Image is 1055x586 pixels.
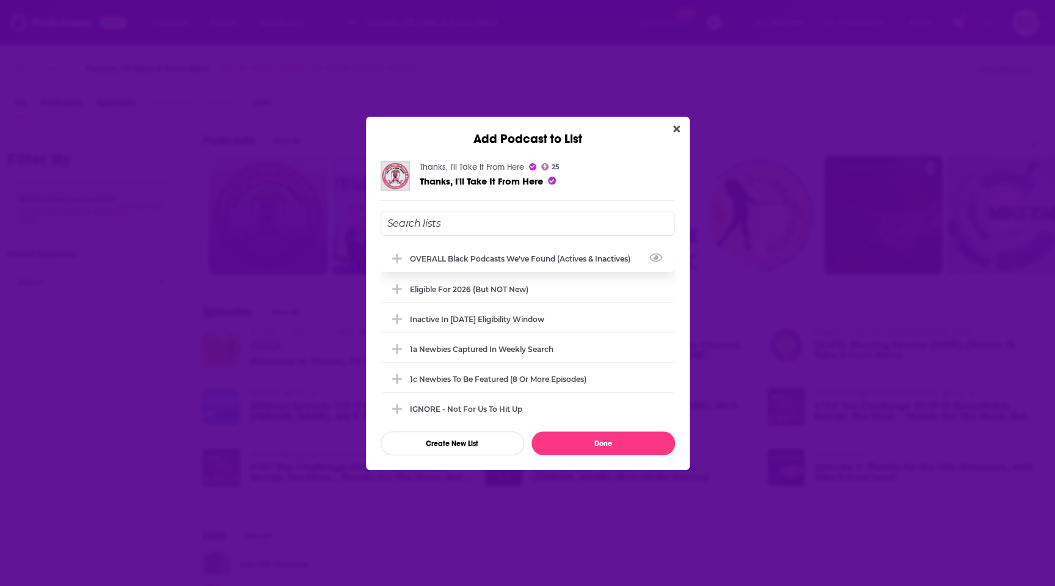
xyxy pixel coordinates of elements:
a: Thanks, I'll Take It From Here [420,175,543,187]
div: OVERALL Black podcasts we've found (actives & inactives) [410,254,638,263]
div: Inactive in 2026 eligibility window [381,306,675,332]
div: 1c Newbies to be featured (8 or more episodes) [381,365,675,392]
div: Add Podcast to List [366,117,690,147]
div: Eligible for 2026 (but NOT new) [381,276,675,302]
div: Eligible for 2026 (but NOT new) [410,285,528,294]
a: Thanks, I'll Take It From Here [420,162,524,172]
div: 1a Newbies captured in weekly search [410,345,553,354]
div: Add Podcast To List [381,211,675,455]
span: 25 [552,164,560,170]
a: 25 [541,163,560,170]
button: Close [668,122,685,137]
input: Search lists [381,211,675,236]
div: 1a Newbies captured in weekly search [381,335,675,362]
div: OVERALL Black podcasts we've found (actives & inactives) [381,245,675,272]
div: Inactive in [DATE] eligibility window [410,315,544,324]
button: Done [531,431,675,455]
button: Create New List [381,431,524,455]
div: 1c Newbies to be featured (8 or more episodes) [410,375,586,384]
button: View Link [630,261,638,262]
img: Thanks, I'll Take It From Here [381,161,410,191]
div: IGNORE - not for us to hit up [381,395,675,422]
div: IGNORE - not for us to hit up [410,405,522,414]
